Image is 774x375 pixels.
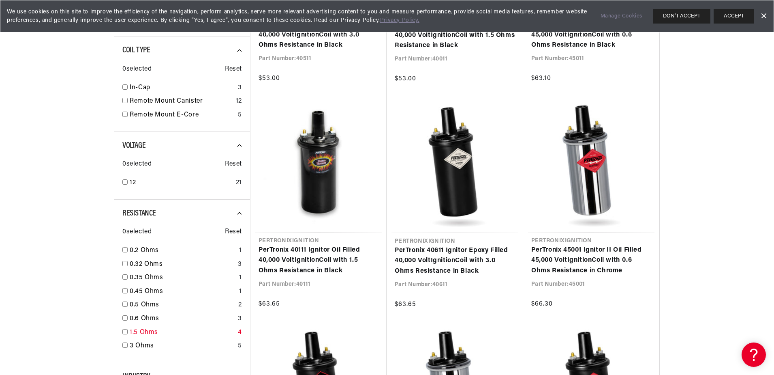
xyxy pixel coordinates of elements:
a: 0.32 Ohms [130,259,235,270]
a: Dismiss Banner [757,10,770,22]
div: 1 [239,287,242,297]
a: 0.5 Ohms [130,300,235,310]
span: Reset [225,159,242,170]
a: Manage Cookies [601,12,642,21]
div: 21 [236,178,242,188]
a: 0.6 Ohms [130,314,235,324]
a: PerTronix 45011 Ignitor II Oil Filled 45,000 VoltIgnitionCoil with 0.6 Ohms Resistance in Black [531,19,651,51]
a: Remote Mount E-Core [130,110,235,121]
span: Coil Type [122,46,150,54]
div: 4 [238,328,242,338]
button: DON'T ACCEPT [653,9,710,24]
div: 3 [238,259,242,270]
span: We use cookies on this site to improve the efficiency of the navigation, perform analytics, serve... [7,8,589,25]
div: 3 [238,83,242,93]
div: 5 [238,110,242,121]
div: 2 [238,300,242,310]
span: Reset [225,64,242,75]
button: ACCEPT [714,9,754,24]
span: 0 selected [122,227,152,237]
a: In-Cap [130,83,235,93]
a: PerTronix 40011 Ignitor Oil Filled 40,000 VoltIgnitionCoil with 1.5 Ohms Resistance in Black [395,20,515,51]
a: 3 Ohms [130,341,235,351]
div: 12 [236,96,242,107]
a: 0.2 Ohms [130,246,236,256]
a: 0.35 Ohms [130,273,236,283]
a: 1.5 Ohms [130,328,235,338]
a: 12 [130,178,233,188]
a: PerTronix 40611 Ignitor Epoxy Filled 40,000 VoltIgnitionCoil with 3.0 Ohms Resistance in Black [395,246,515,277]
a: Privacy Policy. [380,17,419,24]
span: 0 selected [122,159,152,170]
div: 1 [239,246,242,256]
a: PerTronix 45001 Ignitor II Oil Filled 45,000 VoltIgnitionCoil with 0.6 Ohms Resistance in Chrome [531,245,651,276]
a: Remote Mount Canister [130,96,233,107]
a: PerTronix 40511 Ignitor Oil Filled 40,000 VoltIgnitionCoil with 3.0 Ohms Resistance in Black [259,19,378,51]
a: 0.45 Ohms [130,287,236,297]
div: 3 [238,314,242,324]
a: PerTronix 40111 Ignitor Oil Filled 40,000 VoltIgnitionCoil with 1.5 Ohms Resistance in Black [259,245,378,276]
span: Reset [225,227,242,237]
span: Voltage [122,142,145,150]
span: Resistance [122,209,156,218]
div: 1 [239,273,242,283]
div: 5 [238,341,242,351]
span: 0 selected [122,64,152,75]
